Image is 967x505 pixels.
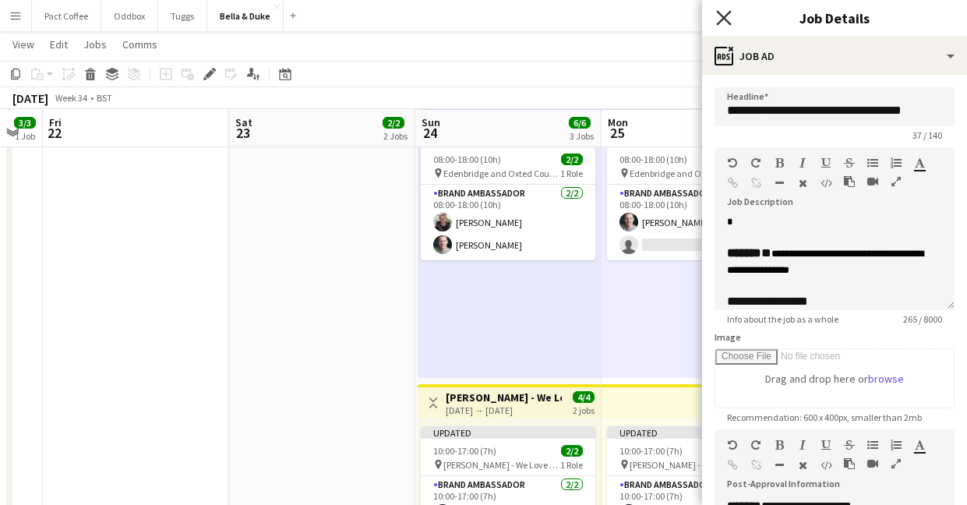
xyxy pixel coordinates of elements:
[607,185,782,260] app-card-role: Brand Ambassador1/208:00-18:00 (10h)[PERSON_NAME]
[608,115,628,129] span: Mon
[619,154,687,165] span: 08:00-18:00 (10h)
[12,90,48,106] div: [DATE]
[844,175,855,188] button: Paste as plain text
[47,124,62,142] span: 22
[419,124,440,142] span: 24
[774,157,785,169] button: Bold
[421,185,595,260] app-card-role: Brand Ambassador2/208:00-18:00 (10h)[PERSON_NAME][PERSON_NAME]
[101,1,158,31] button: Oddbox
[433,445,496,457] span: 10:00-17:00 (7h)
[607,426,782,439] div: Updated
[844,157,855,169] button: Strikethrough
[443,168,560,179] span: Edenbridge and Oxted Country Show
[867,175,878,188] button: Insert video
[573,403,595,416] div: 2 jobs
[14,117,36,129] span: 3/3
[421,147,595,260] app-job-card: 08:00-18:00 (10h)2/2 Edenbridge and Oxted Country Show1 RoleBrand Ambassador2/208:00-18:00 (10h)[...
[900,129,955,141] span: 37 / 140
[715,313,851,325] span: Info about the job as a whole
[630,168,746,179] span: Edenbridge and Oxted Country Show
[32,1,101,31] button: Pact Coffee
[421,426,595,439] div: Updated
[383,117,404,129] span: 2/2
[116,34,164,55] a: Comms
[891,313,955,325] span: 265 / 8000
[727,157,738,169] button: Undo
[561,154,583,165] span: 2/2
[891,439,902,451] button: Ordered List
[77,34,113,55] a: Jobs
[630,459,746,471] span: [PERSON_NAME] - We Love Dogs - Kent Country
[867,157,878,169] button: Unordered List
[750,439,761,451] button: Redo
[15,130,35,142] div: 1 Job
[560,168,583,179] span: 1 Role
[774,177,785,189] button: Horizontal Line
[821,439,831,451] button: Underline
[821,459,831,471] button: HTML Code
[797,157,808,169] button: Italic
[383,130,408,142] div: 2 Jobs
[844,457,855,470] button: Paste as plain text
[774,439,785,451] button: Bold
[44,34,74,55] a: Edit
[573,391,595,403] span: 4/4
[891,157,902,169] button: Ordered List
[774,459,785,471] button: Horizontal Line
[867,439,878,451] button: Unordered List
[569,117,591,129] span: 6/6
[797,459,808,471] button: Clear Formatting
[914,157,925,169] button: Text Color
[821,157,831,169] button: Underline
[443,459,560,471] span: [PERSON_NAME] - We Love Dogs - Kent Country
[235,115,252,129] span: Sat
[122,37,157,51] span: Comms
[715,411,934,423] span: Recommendation: 600 x 400px, smaller than 2mb
[821,177,831,189] button: HTML Code
[6,34,41,55] a: View
[158,1,207,31] button: Tuggs
[891,457,902,470] button: Fullscreen
[433,154,501,165] span: 08:00-18:00 (10h)
[446,404,562,416] div: [DATE] → [DATE]
[207,1,284,31] button: Bella & Duke
[49,115,62,129] span: Fri
[605,124,628,142] span: 25
[446,390,562,404] h3: [PERSON_NAME] - We Love Dogs - Kent Country
[844,439,855,451] button: Strikethrough
[50,37,68,51] span: Edit
[97,92,112,104] div: BST
[561,445,583,457] span: 2/2
[797,177,808,189] button: Clear Formatting
[570,130,594,142] div: 3 Jobs
[702,37,967,75] div: Job Ad
[750,157,761,169] button: Redo
[607,147,782,260] app-job-card: 08:00-18:00 (10h)1/2 Edenbridge and Oxted Country Show1 RoleBrand Ambassador1/208:00-18:00 (10h)[...
[422,115,440,129] span: Sun
[727,439,738,451] button: Undo
[914,439,925,451] button: Text Color
[12,37,34,51] span: View
[51,92,90,104] span: Week 34
[83,37,107,51] span: Jobs
[233,124,252,142] span: 23
[560,459,583,471] span: 1 Role
[797,439,808,451] button: Italic
[702,8,967,28] h3: Job Details
[867,457,878,470] button: Insert video
[891,175,902,188] button: Fullscreen
[619,445,683,457] span: 10:00-17:00 (7h)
